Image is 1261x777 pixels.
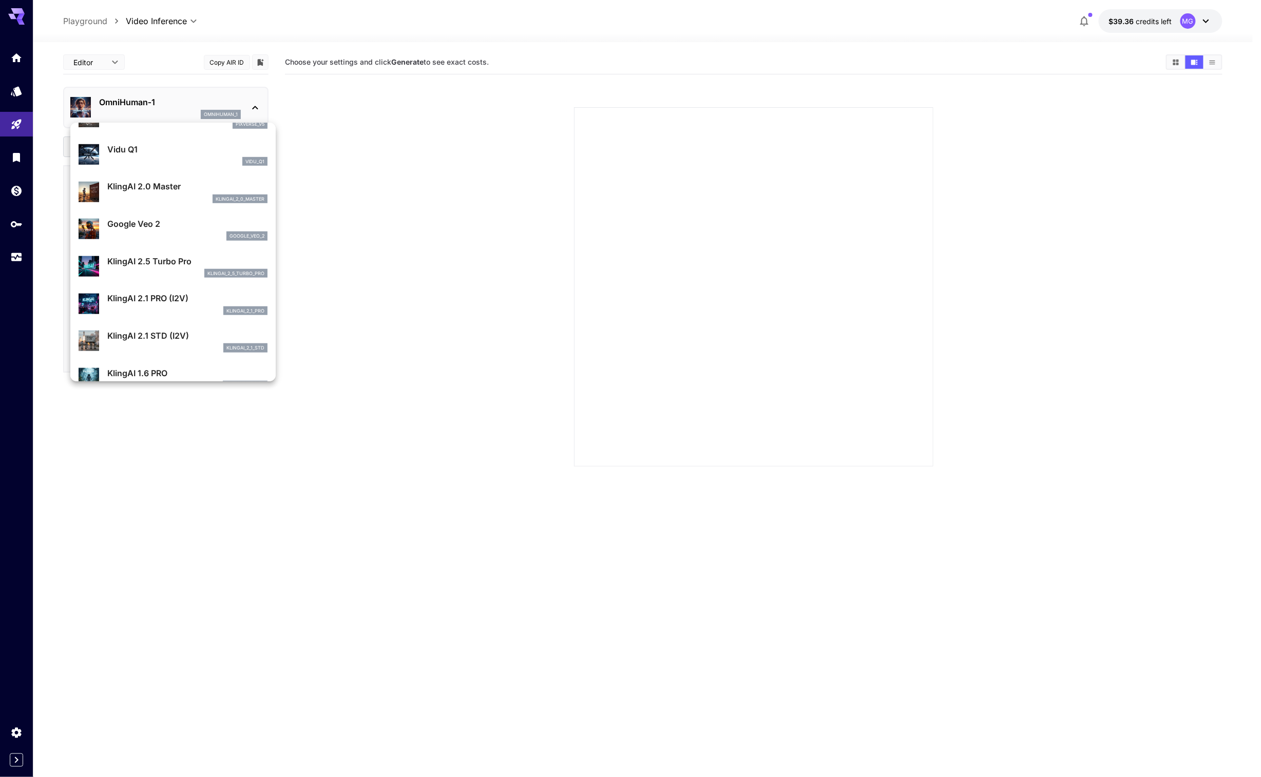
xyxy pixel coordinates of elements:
[107,255,268,267] p: KlingAI 2.5 Turbo Pro
[230,232,264,240] p: google_veo_2
[236,121,264,128] p: pixverse_v5
[79,363,268,394] div: KlingAI 1.6 PRO
[226,307,264,315] p: klingai_2_1_pro
[79,139,268,170] div: Vidu Q1vidu_q1
[207,270,264,277] p: klingai_2_5_turbo_pro
[79,325,268,357] div: KlingAI 2.1 STD (I2V)klingai_2_1_std
[245,158,264,165] p: vidu_q1
[79,176,268,207] div: KlingAI 2.0 Masterklingai_2_0_master
[107,329,268,342] p: KlingAI 2.1 STD (I2V)
[107,218,268,230] p: Google Veo 2
[107,143,268,156] p: Vidu Q1
[226,344,264,352] p: klingai_2_1_std
[107,292,268,304] p: KlingAI 2.1 PRO (I2V)
[79,288,268,319] div: KlingAI 2.1 PRO (I2V)klingai_2_1_pro
[216,196,264,203] p: klingai_2_0_master
[79,251,268,282] div: KlingAI 2.5 Turbo Proklingai_2_5_turbo_pro
[79,213,268,245] div: Google Veo 2google_veo_2
[107,367,268,379] p: KlingAI 1.6 PRO
[107,180,268,192] p: KlingAI 2.0 Master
